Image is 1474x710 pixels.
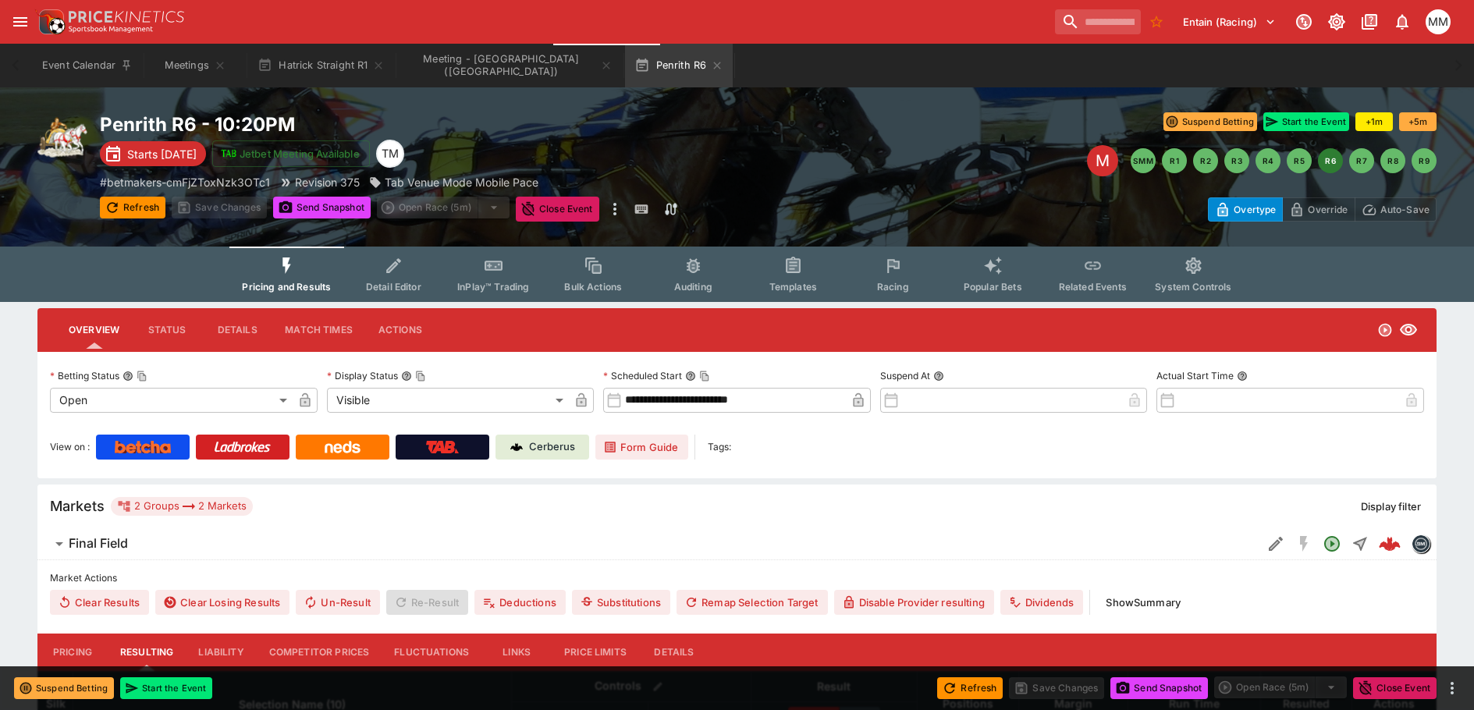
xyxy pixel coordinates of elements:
h2: Copy To Clipboard [100,112,769,137]
svg: Visible [1399,321,1418,339]
div: Event type filters [229,247,1244,302]
button: R3 [1224,148,1249,173]
button: Remap Selection Target [677,590,828,615]
button: Edit Detail [1262,530,1290,558]
p: Betting Status [50,369,119,382]
button: Details [639,634,709,671]
p: Scheduled Start [603,369,682,382]
div: Open [50,388,293,413]
button: Final Field [37,528,1262,559]
button: Copy To Clipboard [415,371,426,382]
button: Fluctuations [382,634,481,671]
button: Penrith R6 [625,44,733,87]
button: +5m [1399,112,1437,131]
img: PriceKinetics Logo [34,6,66,37]
h5: Markets [50,497,105,515]
button: Copy To Clipboard [699,371,710,382]
p: Copy To Clipboard [100,174,270,190]
span: Auditing [674,281,712,293]
span: Popular Bets [964,281,1022,293]
button: Refresh [100,197,165,218]
button: Hatrick Straight R1 [248,44,394,87]
button: Michela Marris [1421,5,1455,39]
div: split button [377,197,510,218]
img: Ladbrokes [214,441,271,453]
button: Send Snapshot [273,197,371,218]
button: Price Limits [552,634,639,671]
button: Suspend Betting [1163,112,1257,131]
button: Meetings [145,44,245,87]
button: ShowSummary [1096,590,1190,615]
button: +1m [1355,112,1393,131]
button: Connected to PK [1290,8,1318,36]
button: Notifications [1388,8,1416,36]
span: Pricing and Results [242,281,331,293]
p: Tab Venue Mode Mobile Pace [385,174,538,190]
button: Straight [1346,530,1374,558]
button: Actual Start Time [1237,371,1248,382]
button: Disable Provider resulting [834,590,994,615]
p: Actual Start Time [1156,369,1234,382]
img: logo-cerberus--red.svg [1379,533,1401,555]
div: Edit Meeting [1087,145,1118,176]
button: Suspend At [933,371,944,382]
button: Open [1318,530,1346,558]
img: betmakers [1412,535,1430,552]
button: R6 [1318,148,1343,173]
p: Starts [DATE] [127,146,197,162]
label: Tags: [708,435,731,460]
div: bd654d75-8f4b-4a38-9884-94c111a75235 [1379,533,1401,555]
button: open drawer [6,8,34,36]
svg: Open [1323,534,1341,553]
button: Links [481,634,552,671]
div: betmakers [1412,534,1430,553]
span: Related Events [1059,281,1127,293]
button: Start the Event [1263,112,1349,131]
p: Display Status [327,369,398,382]
a: Cerberus [495,435,589,460]
button: Close Event [1353,677,1437,699]
span: InPlay™ Trading [457,281,529,293]
img: Neds [325,441,360,453]
button: Close Event [516,197,599,222]
nav: pagination navigation [1131,148,1437,173]
img: harness_racing.png [37,112,87,162]
button: Display filter [1351,494,1430,519]
button: Meeting - Penrith (AUS) [397,44,622,87]
button: more [1443,679,1462,698]
button: R9 [1412,148,1437,173]
div: split button [1214,676,1347,698]
img: Sportsbook Management [69,26,153,33]
button: Actions [365,311,435,349]
button: Status [132,311,202,349]
button: Liability [186,634,256,671]
button: No Bookmarks [1144,9,1169,34]
button: Details [202,311,272,349]
button: more [606,197,624,222]
button: Substitutions [572,590,670,615]
label: Market Actions [50,566,1424,590]
button: R5 [1287,148,1312,173]
p: Override [1308,201,1348,218]
button: R1 [1162,148,1187,173]
button: Competitor Prices [257,634,382,671]
button: SGM Disabled [1290,530,1318,558]
button: Display StatusCopy To Clipboard [401,371,412,382]
button: Send Snapshot [1110,677,1208,699]
div: Michela Marris [1426,9,1451,34]
button: Suspend Betting [14,677,114,699]
div: 2 Groups 2 Markets [117,497,247,516]
img: Betcha [115,441,171,453]
button: Dividends [1000,590,1083,615]
button: Toggle light/dark mode [1323,8,1351,36]
button: Un-Result [296,590,379,615]
button: Clear Results [50,590,149,615]
button: Start the Event [120,677,212,699]
div: Tristan Matheson [376,140,404,168]
span: Bulk Actions [564,281,622,293]
label: View on : [50,435,90,460]
button: Match Times [272,311,365,349]
input: search [1055,9,1141,34]
button: Scheduled StartCopy To Clipboard [685,371,696,382]
span: Racing [877,281,909,293]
